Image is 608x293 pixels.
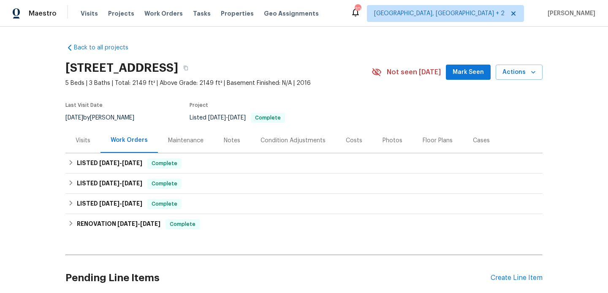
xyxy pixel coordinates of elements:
[99,160,119,166] span: [DATE]
[65,79,372,87] span: 5 Beds | 3 Baths | Total: 2149 ft² | Above Grade: 2149 ft² | Basement Finished: N/A | 2016
[190,115,285,121] span: Listed
[65,43,147,52] a: Back to all projects
[491,274,543,282] div: Create Line Item
[29,9,57,18] span: Maestro
[111,136,148,144] div: Work Orders
[228,115,246,121] span: [DATE]
[148,200,181,208] span: Complete
[65,64,178,72] h2: [STREET_ADDRESS]
[77,219,160,229] h6: RENOVATION
[108,9,134,18] span: Projects
[355,5,361,14] div: 70
[99,180,142,186] span: -
[193,11,211,16] span: Tasks
[144,9,183,18] span: Work Orders
[453,67,484,78] span: Mark Seen
[383,136,402,145] div: Photos
[544,9,595,18] span: [PERSON_NAME]
[168,136,204,145] div: Maintenance
[122,180,142,186] span: [DATE]
[99,201,119,206] span: [DATE]
[65,103,103,108] span: Last Visit Date
[117,221,160,227] span: -
[496,65,543,80] button: Actions
[122,160,142,166] span: [DATE]
[374,9,505,18] span: [GEOGRAPHIC_DATA], [GEOGRAPHIC_DATA] + 2
[178,60,193,76] button: Copy Address
[166,220,199,228] span: Complete
[122,201,142,206] span: [DATE]
[77,158,142,168] h6: LISTED
[99,201,142,206] span: -
[446,65,491,80] button: Mark Seen
[224,136,240,145] div: Notes
[117,221,138,227] span: [DATE]
[221,9,254,18] span: Properties
[387,68,441,76] span: Not seen [DATE]
[65,115,83,121] span: [DATE]
[77,199,142,209] h6: LISTED
[65,174,543,194] div: LISTED [DATE]-[DATE]Complete
[473,136,490,145] div: Cases
[65,194,543,214] div: LISTED [DATE]-[DATE]Complete
[148,159,181,168] span: Complete
[190,103,208,108] span: Project
[99,180,119,186] span: [DATE]
[148,179,181,188] span: Complete
[140,221,160,227] span: [DATE]
[261,136,326,145] div: Condition Adjustments
[65,153,543,174] div: LISTED [DATE]-[DATE]Complete
[346,136,362,145] div: Costs
[252,115,284,120] span: Complete
[423,136,453,145] div: Floor Plans
[264,9,319,18] span: Geo Assignments
[99,160,142,166] span: -
[208,115,246,121] span: -
[77,179,142,189] h6: LISTED
[502,67,536,78] span: Actions
[208,115,226,121] span: [DATE]
[65,113,144,123] div: by [PERSON_NAME]
[76,136,90,145] div: Visits
[81,9,98,18] span: Visits
[65,214,543,234] div: RENOVATION [DATE]-[DATE]Complete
